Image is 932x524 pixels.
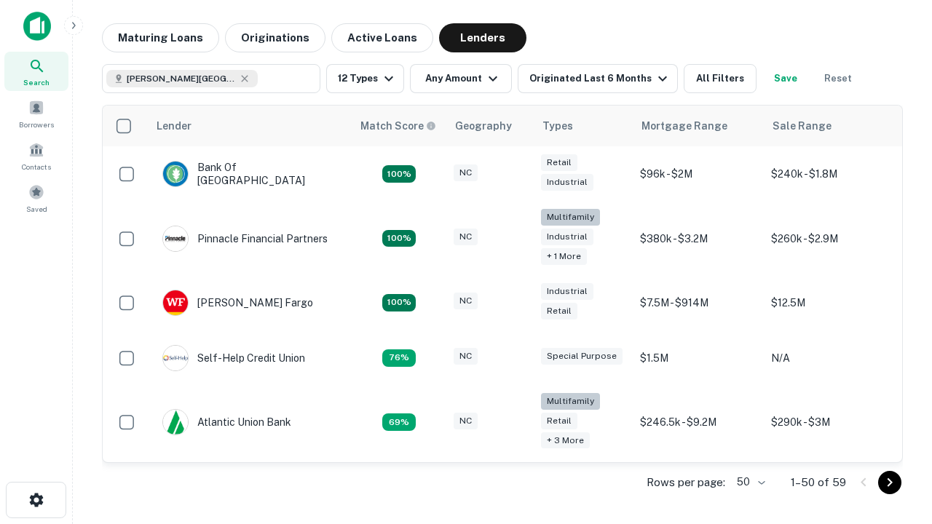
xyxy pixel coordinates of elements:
[4,94,68,133] a: Borrowers
[163,410,188,434] img: picture
[541,174,593,191] div: Industrial
[352,106,446,146] th: Capitalize uses an advanced AI algorithm to match your search with the best lender. The match sco...
[541,248,587,265] div: + 1 more
[162,161,337,187] div: Bank Of [GEOGRAPHIC_DATA]
[326,64,404,93] button: 12 Types
[4,52,68,91] a: Search
[541,393,600,410] div: Multifamily
[529,70,671,87] div: Originated Last 6 Months
[4,178,68,218] a: Saved
[633,106,764,146] th: Mortgage Range
[162,290,313,316] div: [PERSON_NAME] Fargo
[633,202,764,275] td: $380k - $3.2M
[773,117,832,135] div: Sale Range
[542,117,573,135] div: Types
[454,348,478,365] div: NC
[541,229,593,245] div: Industrial
[518,64,678,93] button: Originated Last 6 Months
[157,117,191,135] div: Lender
[382,413,416,431] div: Matching Properties: 10, hasApolloMatch: undefined
[382,349,416,367] div: Matching Properties: 11, hasApolloMatch: undefined
[382,294,416,311] div: Matching Properties: 15, hasApolloMatch: undefined
[731,472,767,493] div: 50
[815,64,861,93] button: Reset
[454,229,478,245] div: NC
[26,203,47,215] span: Saved
[410,64,512,93] button: Any Amount
[162,409,291,435] div: Atlantic Union Bank
[878,471,901,494] button: Go to next page
[633,275,764,330] td: $7.5M - $914M
[764,330,895,386] td: N/A
[454,413,478,429] div: NC
[439,23,526,52] button: Lenders
[633,330,764,386] td: $1.5M
[162,226,328,252] div: Pinnacle Financial Partners
[163,162,188,186] img: picture
[764,146,895,202] td: $240k - $1.8M
[163,226,188,251] img: picture
[382,230,416,247] div: Matching Properties: 26, hasApolloMatch: undefined
[684,64,757,93] button: All Filters
[454,293,478,309] div: NC
[859,361,932,431] iframe: Chat Widget
[102,23,219,52] button: Maturing Loans
[541,413,577,429] div: Retail
[762,64,809,93] button: Save your search to get updates of matches that match your search criteria.
[541,432,590,449] div: + 3 more
[455,117,512,135] div: Geography
[127,72,236,85] span: [PERSON_NAME][GEOGRAPHIC_DATA], [GEOGRAPHIC_DATA]
[541,209,600,226] div: Multifamily
[541,303,577,319] div: Retail
[647,474,725,491] p: Rows per page:
[541,283,593,300] div: Industrial
[225,23,325,52] button: Originations
[541,154,577,171] div: Retail
[163,290,188,315] img: picture
[23,76,50,88] span: Search
[764,106,895,146] th: Sale Range
[148,106,352,146] th: Lender
[23,12,51,41] img: capitalize-icon.png
[22,161,51,172] span: Contacts
[541,348,623,365] div: Special Purpose
[633,146,764,202] td: $96k - $2M
[454,164,478,181] div: NC
[360,118,433,134] h6: Match Score
[382,165,416,183] div: Matching Properties: 15, hasApolloMatch: undefined
[633,386,764,459] td: $246.5k - $9.2M
[331,23,433,52] button: Active Loans
[19,119,54,130] span: Borrowers
[534,106,633,146] th: Types
[764,386,895,459] td: $290k - $3M
[791,474,846,491] p: 1–50 of 59
[764,275,895,330] td: $12.5M
[4,136,68,175] a: Contacts
[162,345,305,371] div: Self-help Credit Union
[163,346,188,370] img: picture
[641,117,727,135] div: Mortgage Range
[360,118,436,134] div: Capitalize uses an advanced AI algorithm to match your search with the best lender. The match sco...
[446,106,534,146] th: Geography
[764,202,895,275] td: $260k - $2.9M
